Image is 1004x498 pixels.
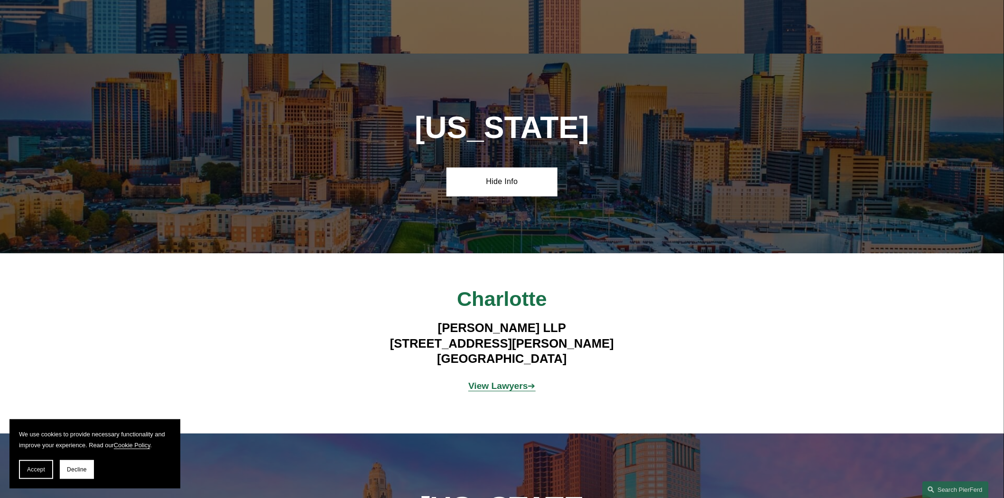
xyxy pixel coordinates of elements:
[60,460,94,479] button: Decline
[19,460,53,479] button: Accept
[363,111,640,145] h1: [US_STATE]
[468,381,536,391] a: View Lawyers➔
[457,287,547,310] span: Charlotte
[114,442,150,449] a: Cookie Policy
[336,320,668,366] h4: [PERSON_NAME] LLP [STREET_ADDRESS][PERSON_NAME] [GEOGRAPHIC_DATA]
[67,466,87,473] span: Decline
[9,419,180,489] section: Cookie banner
[446,167,557,196] a: Hide Info
[27,466,45,473] span: Accept
[19,429,171,451] p: We use cookies to provide necessary functionality and improve your experience. Read our .
[468,381,536,391] span: ➔
[468,381,528,391] strong: View Lawyers
[922,481,989,498] a: Search this site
